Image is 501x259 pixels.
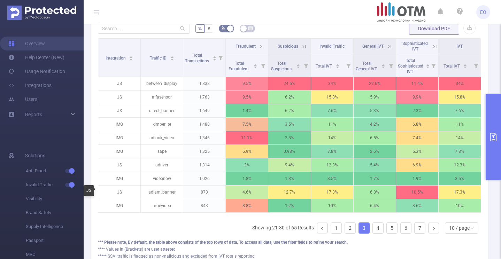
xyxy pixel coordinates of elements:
[456,44,463,49] span: IVT
[439,172,481,185] p: 3.5%
[401,223,411,233] a: 6
[268,158,310,172] p: 9.4%
[185,53,210,63] span: Total Transactions
[170,55,174,59] div: Sort
[248,26,253,30] i: icon: table
[183,199,225,212] p: 843
[236,44,256,49] span: Fraudulent
[439,199,481,212] p: 10%
[471,54,481,77] i: Filter menu
[226,145,268,158] p: 6.9%
[396,118,438,131] p: 6.8%
[254,63,257,65] i: icon: caret-up
[278,44,298,49] span: Suspicious
[426,63,430,67] div: Sort
[354,91,396,104] p: 5.9%
[356,61,378,71] span: Total General IVT
[106,56,127,61] span: Integration
[170,58,174,60] i: icon: caret-down
[396,77,438,90] p: 11.4%
[25,149,45,163] span: Solutions
[439,158,481,172] p: 12.3%
[354,131,396,144] p: 6.5%
[268,131,310,144] p: 2.8%
[221,26,225,30] i: icon: bg-colors
[354,145,396,158] p: 2.6%
[183,145,225,158] p: 1,325
[8,78,52,92] a: Integrations
[25,112,42,117] span: Reports
[480,5,486,19] span: EO
[226,199,268,212] p: 8.8%
[98,118,140,131] p: IMG
[268,104,310,117] p: 6.2%
[183,104,225,117] p: 1,649
[226,104,268,117] p: 1.4%
[226,118,268,131] p: 7.5%
[296,65,300,68] i: icon: caret-down
[311,131,353,144] p: 14%
[449,223,470,233] div: 10 / page
[98,131,140,144] p: IMG
[396,199,438,212] p: 3.6%
[98,172,140,185] p: IMG
[409,22,459,35] button: Download PDF
[268,118,310,131] p: 3.5%
[129,55,133,57] i: icon: caret-up
[386,222,398,234] li: 5
[463,63,467,67] div: Sort
[402,41,428,52] span: Sophisticated IVT
[301,54,311,77] i: Filter menu
[381,63,385,67] div: Sort
[439,131,481,144] p: 14%
[345,223,355,233] a: 2
[98,77,140,90] p: JS
[426,65,430,68] i: icon: caret-down
[396,91,438,104] p: 9.9%
[7,6,76,20] img: Protected Media
[354,186,396,199] p: 6.8%
[354,77,396,90] p: 22.6%
[359,223,369,233] a: 3
[25,108,42,121] a: Reports
[311,199,353,212] p: 10%
[252,222,314,234] li: Showing 21-30 of 65 Results
[268,77,310,90] p: 24.5%
[439,91,481,104] p: 15.8%
[268,145,310,158] p: 0.98%
[396,145,438,158] p: 5.3%
[98,186,140,199] p: JS
[26,234,84,248] span: Passport
[98,199,140,212] p: IMG
[98,145,140,158] p: IMG
[396,131,438,144] p: 7.4%
[439,104,481,117] p: 7.6%
[254,65,257,68] i: icon: caret-down
[226,91,268,104] p: 9.5%
[141,91,183,104] p: alfasensor
[463,65,467,68] i: icon: caret-down
[183,91,225,104] p: 1,763
[98,23,190,34] input: Search...
[373,223,383,233] a: 4
[317,222,328,234] li: Previous Page
[216,39,225,77] i: Filter menu
[213,58,217,60] i: icon: caret-down
[354,118,396,131] p: 4.2%
[198,26,202,31] span: %
[311,91,353,104] p: 15.8%
[426,63,430,65] i: icon: caret-up
[316,64,333,69] span: Total IVT
[129,55,133,59] div: Sort
[141,172,183,185] p: videonow
[150,56,168,61] span: Traffic ID
[226,186,268,199] p: 4.6%
[183,77,225,90] p: 1,838
[98,91,140,104] p: JS
[311,77,353,90] p: 34%
[414,222,425,234] li: 7
[470,226,474,231] i: icon: down
[311,186,353,199] p: 17.3%
[319,44,345,49] span: Invalid Traffic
